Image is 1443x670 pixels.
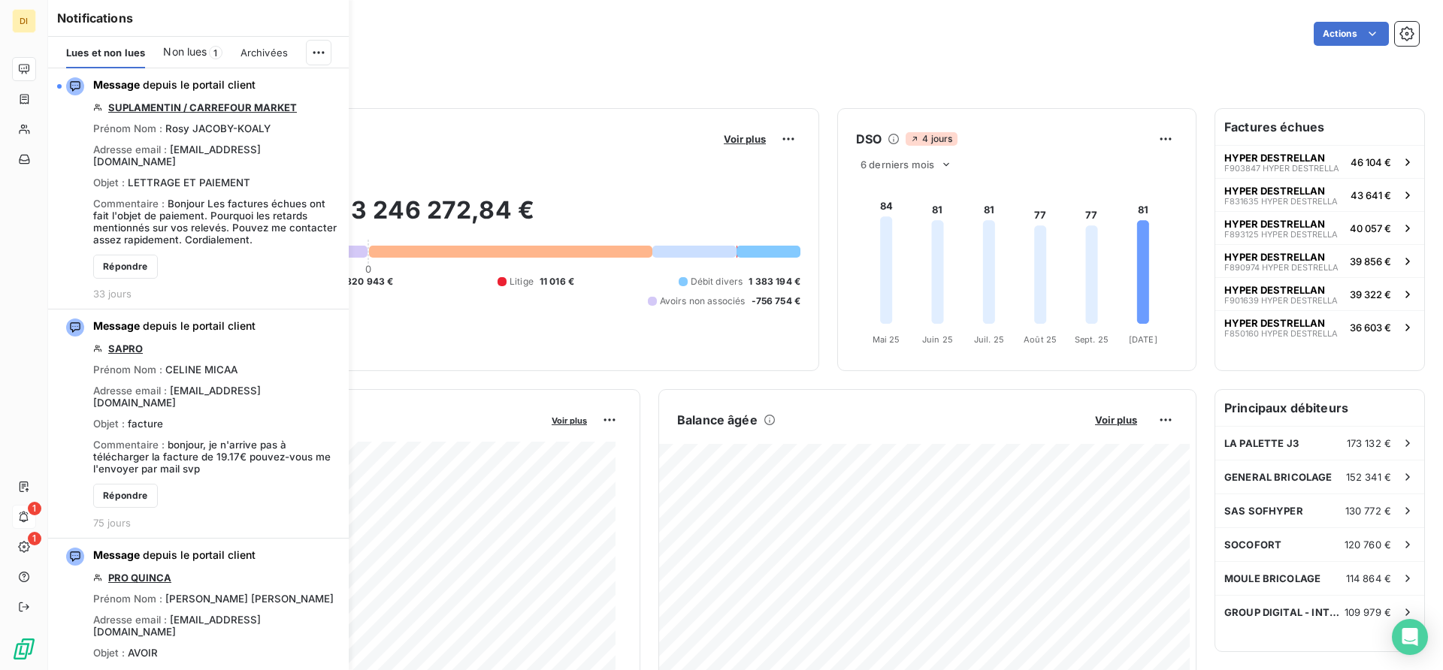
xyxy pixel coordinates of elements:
[1224,296,1338,305] span: F901639 HYPER DESTRELLA
[1350,321,1391,333] span: 36 603 €
[85,195,800,240] h2: 3 246 272,84 €
[1224,251,1325,263] span: HYPER DESTRELLAN
[749,275,800,288] span: 1 383 194 €
[12,637,36,661] img: Logo LeanPay
[93,593,334,605] div: Prénom Nom :
[163,44,207,59] span: Non lues
[93,122,271,134] div: Prénom Nom :
[108,343,143,355] a: SAPRO
[165,122,271,134] span: Rosy JACOBY-KOALY
[165,593,334,605] span: [PERSON_NAME] [PERSON_NAME]
[1224,329,1338,338] span: F850160 HYPER DESTRELLA
[93,439,340,475] div: Commentaire :
[93,614,340,638] div: Adresse email :
[93,198,340,246] div: Commentaire :
[1215,277,1424,310] button: HYPER DESTRELLANF901639 HYPER DESTRELLA39 322 €
[128,177,250,189] span: LETTRAGE ET PAIEMENT
[1224,152,1325,164] span: HYPER DESTRELLAN
[1350,222,1391,234] span: 40 057 €
[108,572,171,584] a: PRO QUINCA
[1224,284,1325,296] span: HYPER DESTRELLAN
[1095,414,1137,426] span: Voir plus
[57,9,340,27] h6: Notifications
[93,385,261,409] span: [EMAIL_ADDRESS][DOMAIN_NAME]
[1345,606,1391,618] span: 109 979 €
[93,319,140,332] span: Message
[93,548,140,561] span: Message
[48,309,349,539] button: Message depuis le portail clientSAPROPrénom Nom : CELINE MICAAAdresse email : [EMAIL_ADDRESS][DOM...
[1351,156,1391,168] span: 46 104 €
[1224,230,1338,239] span: F893125 HYPER DESTRELLA
[1350,288,1391,300] span: 39 322 €
[1024,334,1057,345] tspan: Août 25
[93,143,261,167] span: [EMAIL_ADDRESS][DOMAIN_NAME]
[93,385,340,409] div: Adresse email :
[1345,505,1391,517] span: 130 772 €
[724,133,766,145] span: Voir plus
[906,132,957,146] span: 4 jours
[1224,317,1325,329] span: HYPER DESTRELLAN
[752,294,801,308] span: -756 754 €
[719,132,770,146] button: Voir plus
[93,77,256,92] span: depuis le portail client
[552,415,587,426] span: Voir plus
[93,548,256,563] span: depuis le portail client
[28,532,41,545] span: 1
[1346,572,1391,584] span: 114 864 €
[93,255,158,279] button: Répondre
[128,647,158,659] span: AVOIR
[691,275,743,288] span: Débit divers
[93,517,131,529] span: 75 jours
[1224,539,1281,551] span: SOCOFORT
[165,364,237,376] span: CELINE MICAA
[48,68,349,309] button: Message depuis le portail clientSUPLAMENTIN / CARREFOUR MARKETPrénom Nom : Rosy JACOBY-KOALYAdres...
[660,294,746,308] span: Avoirs non associés
[93,143,340,167] div: Adresse email :
[128,418,163,430] span: facture
[1224,197,1338,206] span: F831635 HYPER DESTRELLA
[1129,334,1157,345] tspan: [DATE]
[856,130,882,148] h6: DSO
[873,334,900,345] tspan: Mai 25
[677,411,758,429] h6: Balance âgée
[1314,22,1389,46] button: Actions
[340,275,394,288] span: 1 820 943 €
[28,502,41,515] span: 1
[1224,505,1303,517] span: SAS SOFHYPER
[93,439,331,475] span: bonjour, je n'arrive pas à télécharger la facture de 19.17€ pouvez-vous me l'envoyer par mail svp
[1215,390,1424,426] h6: Principaux débiteurs
[1215,178,1424,211] button: HYPER DESTRELLANF831635 HYPER DESTRELLA43 641 €
[93,177,250,189] div: Objet :
[1345,539,1391,551] span: 120 760 €
[1215,211,1424,244] button: HYPER DESTRELLANF893125 HYPER DESTRELLA40 057 €
[93,288,132,300] span: 33 jours
[66,47,145,59] span: Lues et non lues
[365,263,371,275] span: 0
[1224,185,1325,197] span: HYPER DESTRELLAN
[547,413,591,427] button: Voir plus
[93,364,237,376] div: Prénom Nom :
[1075,334,1109,345] tspan: Sept. 25
[1224,164,1339,173] span: F903847 HYPER DESTRELLA
[93,318,256,333] span: depuis le portail client
[209,46,222,59] span: 1
[861,158,934,171] span: 6 derniers mois
[1224,572,1320,584] span: MOULE BRICOLAGE
[1215,109,1424,145] h6: Factures échues
[240,47,288,59] span: Archivées
[1215,244,1424,277] button: HYPER DESTRELLANF890974 HYPER DESTRELLA39 856 €
[1091,413,1142,427] button: Voir plus
[93,78,140,91] span: Message
[1215,145,1424,178] button: HYPER DESTRELLANF903847 HYPER DESTRELLA46 104 €
[1215,310,1424,343] button: HYPER DESTRELLANF850160 HYPER DESTRELLA36 603 €
[93,614,261,638] span: [EMAIL_ADDRESS][DOMAIN_NAME]
[1351,189,1391,201] span: 43 641 €
[1224,471,1333,483] span: GENERAL BRICOLAGE
[93,418,163,430] div: Objet :
[93,647,158,659] div: Objet :
[1392,619,1428,655] div: Open Intercom Messenger
[1224,218,1325,230] span: HYPER DESTRELLAN
[1224,606,1345,618] span: GROUP DIGITAL - INTERMOBILE
[540,275,574,288] span: 11 016 €
[93,198,337,246] span: Bonjour Les factures échues ont fait l'objet de paiement. Pourquoi les retards mentionnés sur vos...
